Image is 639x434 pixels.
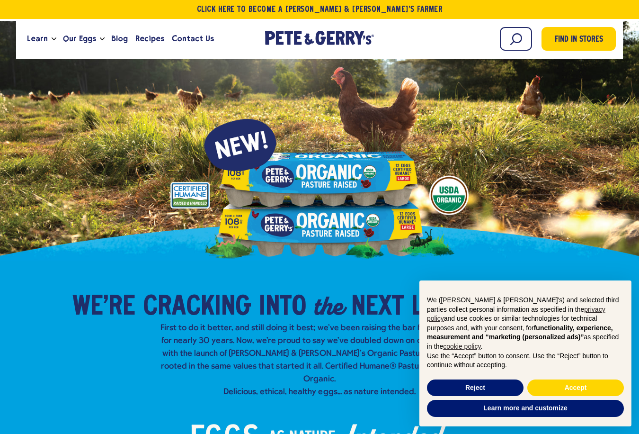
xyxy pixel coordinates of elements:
[27,33,48,45] span: Learn
[351,293,404,322] span: Next
[52,37,56,41] button: Open the dropdown menu for Learn
[427,380,524,397] button: Reject
[63,33,96,45] span: Our Eggs
[23,26,52,52] a: Learn
[500,27,532,51] input: Search
[427,400,624,417] button: Learn more and customize
[100,37,105,41] button: Open the dropdown menu for Our Eggs
[541,27,616,51] a: Find in Stores
[172,33,214,45] span: Contact Us
[157,322,482,398] p: First to do it better, and still doing it best; we've been raising the bar for egg-cellence for n...
[135,33,164,45] span: Recipes
[111,33,128,45] span: Blog
[427,352,624,370] p: Use the “Accept” button to consent. Use the “Reject” button to continue without accepting.
[259,293,306,322] span: into
[555,34,603,46] span: Find in Stores
[527,380,624,397] button: Accept
[72,293,135,322] span: We’re
[314,289,344,323] em: the
[107,26,132,52] a: Blog
[443,343,480,350] a: cookie policy
[168,26,218,52] a: Contact Us
[412,273,639,434] div: Notice
[59,26,100,52] a: Our Eggs
[143,293,251,322] span: Cracking
[411,293,473,322] span: Level
[132,26,168,52] a: Recipes
[427,296,624,352] p: We ([PERSON_NAME] & [PERSON_NAME]'s) and selected third parties collect personal information as s...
